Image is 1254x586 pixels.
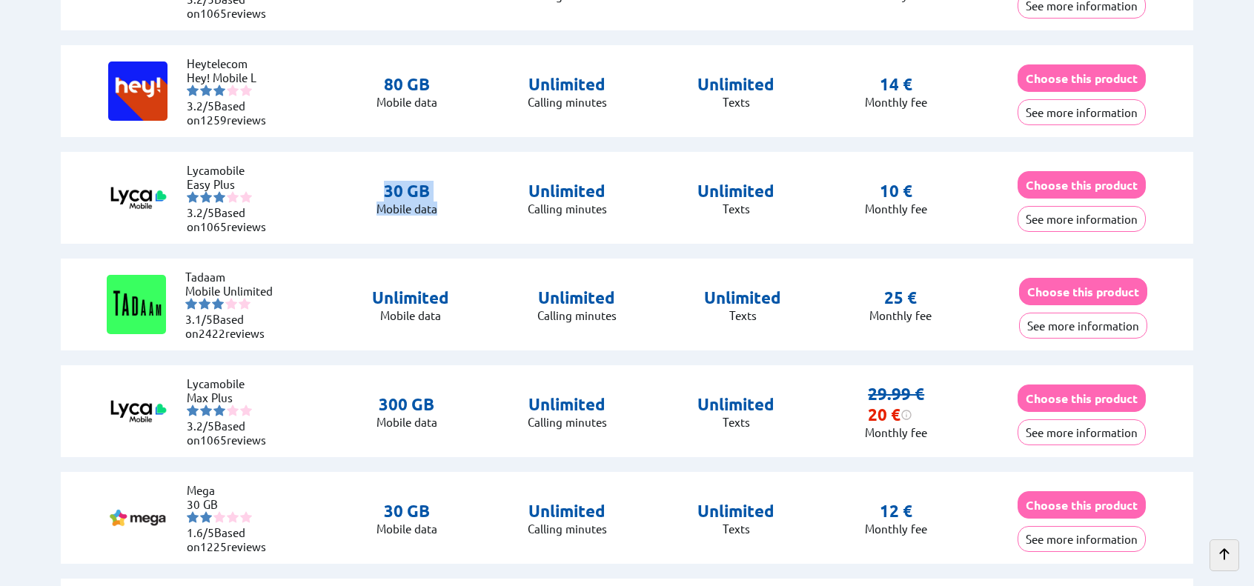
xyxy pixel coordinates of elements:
[1018,71,1146,85] a: Choose this product
[697,394,774,415] p: Unlimited
[108,488,167,547] img: Logo of Mega
[1018,99,1146,125] button: See more information
[528,394,607,415] p: Unlimited
[225,298,237,310] img: starnr4
[213,84,225,96] img: starnr3
[697,501,774,522] p: Unlimited
[376,95,437,109] p: Mobile data
[200,6,227,20] span: 1065
[1018,64,1146,92] button: Choose this product
[185,284,274,298] li: Mobile Unlimited
[239,298,251,310] img: starnr5
[528,522,607,536] p: Calling minutes
[185,312,274,340] li: Based on reviews
[372,287,449,308] p: Unlimited
[1019,278,1147,305] button: Choose this product
[704,308,781,322] p: Texts
[1018,498,1146,512] a: Choose this product
[240,84,252,96] img: starnr5
[185,312,213,326] span: 3.1/5
[1018,206,1146,232] button: See more information
[213,404,225,416] img: starnr3
[865,522,927,536] p: Monthly fee
[1018,526,1146,552] button: See more information
[528,74,607,95] p: Unlimited
[187,376,276,390] li: Lycamobile
[108,61,167,121] img: Logo of Heytelecom
[880,181,912,202] p: 10 €
[187,99,276,127] li: Based on reviews
[199,326,225,340] span: 2422
[537,308,617,322] p: Calling minutes
[213,191,225,203] img: starnr3
[200,511,212,523] img: starnr2
[187,419,214,433] span: 3.2/5
[187,483,276,497] li: Mega
[376,501,437,522] p: 30 GB
[187,390,276,404] li: Max Plus
[187,205,214,219] span: 3.2/5
[240,191,252,203] img: starnr5
[1018,105,1146,119] a: See more information
[227,191,239,203] img: starnr4
[199,298,210,310] img: starnr2
[376,181,437,202] p: 30 GB
[187,163,276,177] li: Lycamobile
[537,287,617,308] p: Unlimited
[200,191,212,203] img: starnr2
[200,113,227,127] span: 1259
[1019,319,1147,333] a: See more information
[187,84,199,96] img: starnr1
[1018,171,1146,199] button: Choose this product
[187,525,276,553] li: Based on reviews
[1018,384,1146,412] button: Choose this product
[376,74,437,95] p: 80 GB
[697,415,774,429] p: Texts
[187,497,276,511] li: 30 GB
[185,298,197,310] img: starnr1
[108,168,167,227] img: Logo of Lycamobile
[376,202,437,216] p: Mobile data
[865,202,927,216] p: Monthly fee
[900,409,912,421] img: information
[528,415,607,429] p: Calling minutes
[108,382,167,441] img: Logo of Lycamobile
[376,522,437,536] p: Mobile data
[528,202,607,216] p: Calling minutes
[865,425,927,439] p: Monthly fee
[704,287,781,308] p: Unlimited
[187,99,214,113] span: 3.2/5
[185,270,274,284] li: Tadaam
[187,525,214,539] span: 1.6/5
[200,404,212,416] img: starnr2
[187,177,276,191] li: Easy Plus
[187,404,199,416] img: starnr1
[200,539,227,553] span: 1225
[869,308,932,322] p: Monthly fee
[865,95,927,109] p: Monthly fee
[227,404,239,416] img: starnr4
[187,511,199,523] img: starnr1
[187,56,276,70] li: Heytelecom
[868,384,924,404] s: 29.99 €
[1018,178,1146,192] a: Choose this product
[697,202,774,216] p: Texts
[884,287,917,308] p: 25 €
[697,181,774,202] p: Unlimited
[376,394,437,415] p: 300 GB
[240,511,252,523] img: starnr5
[213,511,225,523] img: starnr3
[200,433,227,447] span: 1065
[528,181,607,202] p: Unlimited
[1018,212,1146,226] a: See more information
[697,95,774,109] p: Texts
[1018,425,1146,439] a: See more information
[528,95,607,109] p: Calling minutes
[187,191,199,203] img: starnr1
[107,275,166,334] img: Logo of Tadaam
[187,70,276,84] li: Hey! Mobile L
[376,415,437,429] p: Mobile data
[1018,491,1146,519] button: Choose this product
[212,298,224,310] img: starnr3
[528,501,607,522] p: Unlimited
